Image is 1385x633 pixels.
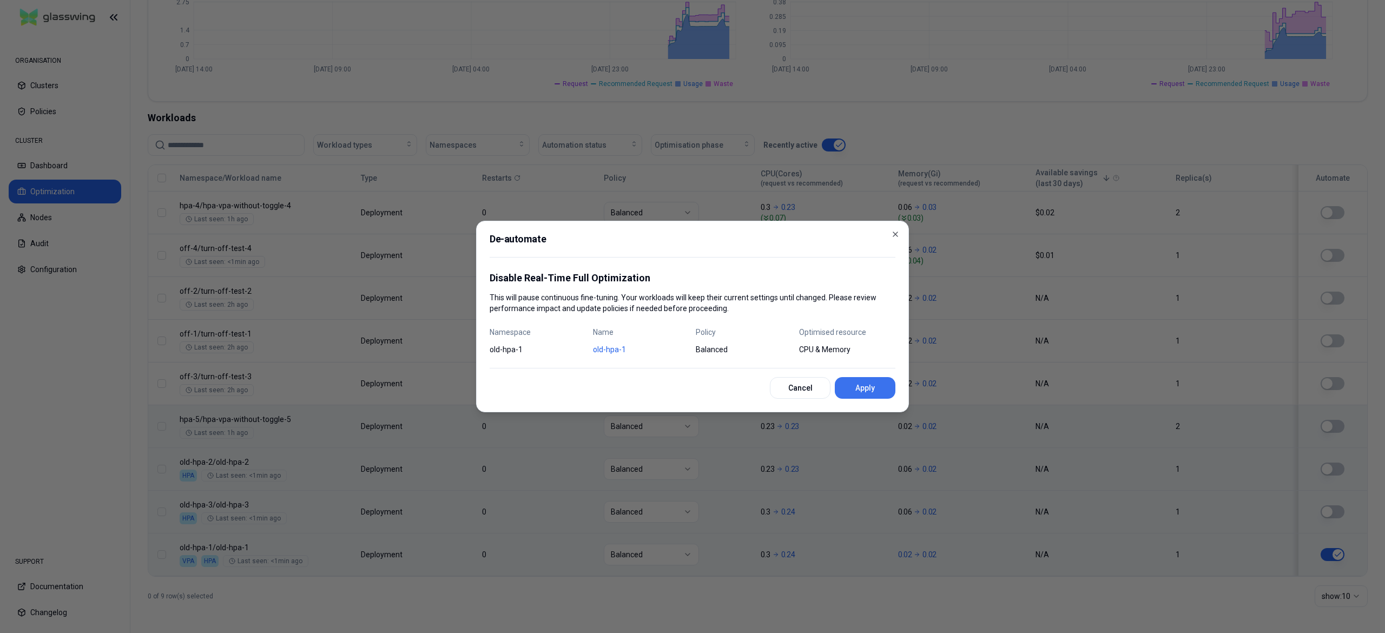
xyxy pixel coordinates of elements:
[696,344,793,355] span: Balanced
[696,327,793,338] span: Policy
[770,377,830,399] button: Cancel
[593,327,690,338] span: Name
[490,234,895,258] h2: De-automate
[490,344,586,355] span: old-hpa-1
[799,327,896,338] span: Optimised resource
[835,377,895,399] button: Apply
[490,327,586,338] span: Namespace
[593,344,690,355] span: old-hpa-1: HPA on CPU
[490,271,895,314] div: This will pause continuous fine-tuning. Your workloads will keep their current settings until cha...
[490,271,895,286] p: Disable Real-Time Full Optimization
[799,344,896,355] span: CPU & Memory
